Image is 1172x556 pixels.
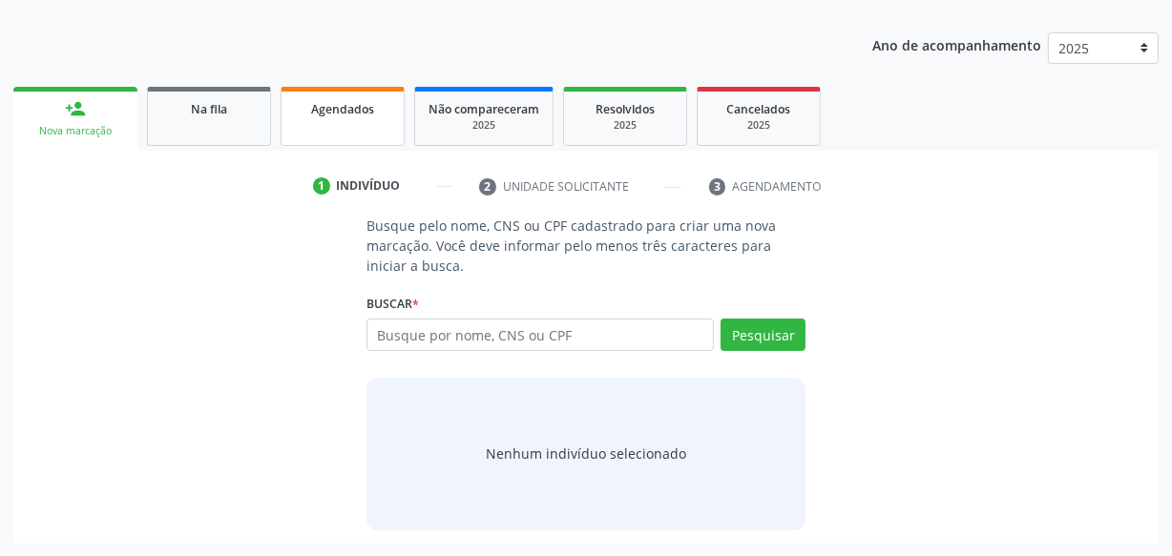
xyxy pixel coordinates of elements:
input: Busque por nome, CNS ou CPF [366,319,714,351]
span: Cancelados [727,101,791,117]
span: Na fila [191,101,227,117]
div: 2025 [577,118,673,133]
p: Ano de acompanhamento [872,32,1041,56]
p: Busque pelo nome, CNS ou CPF cadastrado para criar uma nova marcação. Você deve informar pelo men... [366,216,806,276]
div: Nova marcação [27,124,124,138]
span: Não compareceram [429,101,539,117]
label: Buscar [366,289,419,319]
div: Nenhum indivíduo selecionado [486,443,686,463]
div: Indivíduo [337,177,401,195]
span: Resolvidos [596,101,655,117]
div: 2025 [429,118,539,133]
div: 2025 [711,118,806,133]
button: Pesquisar [721,319,806,351]
span: Agendados [311,101,374,117]
div: 1 [313,177,330,195]
div: person_add [65,98,86,119]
